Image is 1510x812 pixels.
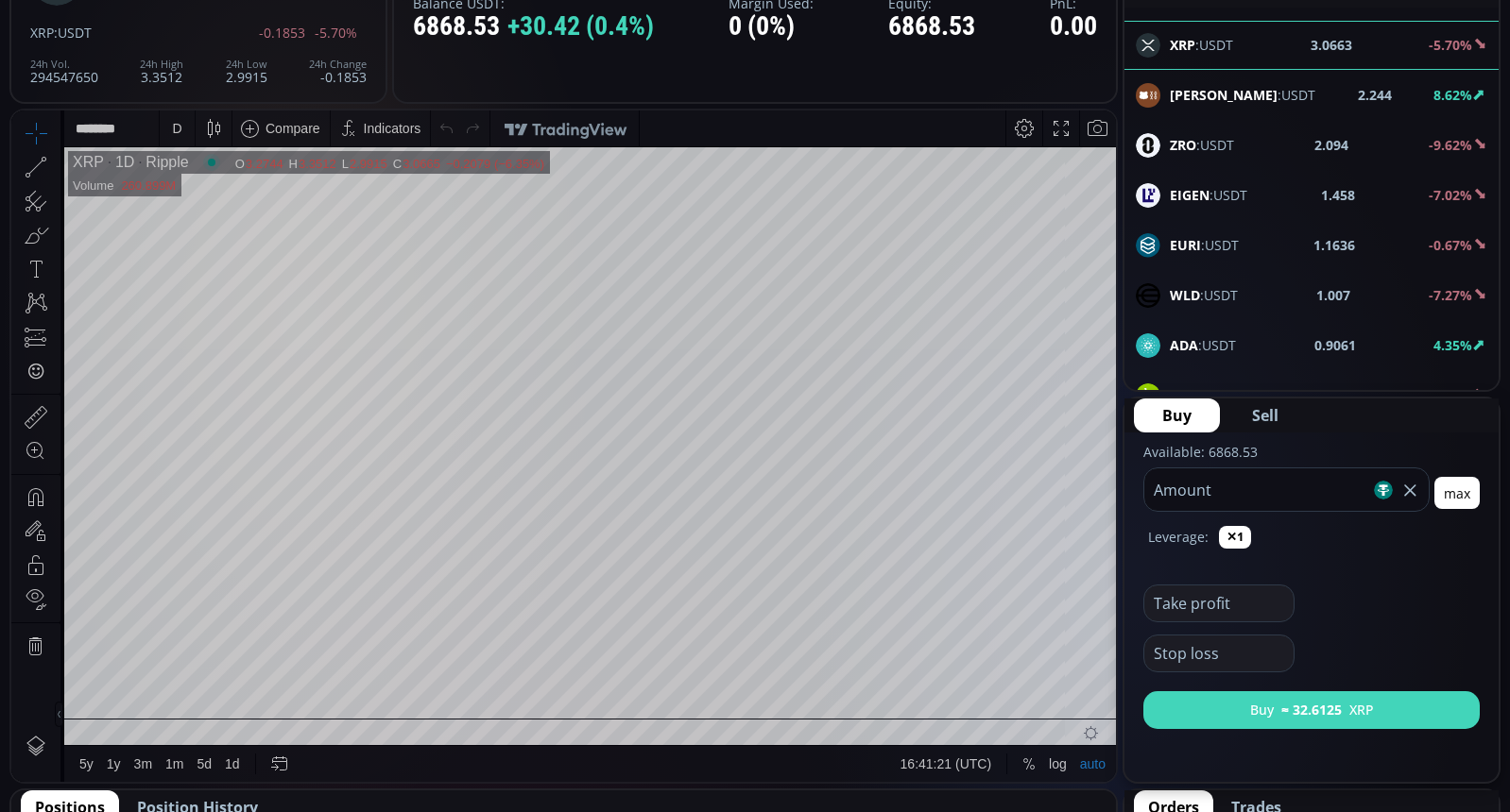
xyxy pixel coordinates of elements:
div: Market open [192,43,209,60]
div: 3.0665 [391,46,429,60]
div: C [382,46,391,60]
span: :USDT [1170,185,1247,205]
span: -5.70% [315,25,357,40]
b: EURI [1170,236,1201,254]
div: −0.2079 (−6.35%) [435,46,533,60]
button: ✕1 [1219,526,1251,549]
div: L [331,46,338,60]
div: 0 (0%) [729,12,814,42]
span: Buy [1162,404,1192,427]
b: -7.27% [1429,286,1472,304]
b: -9.62% [1429,136,1472,154]
span: :USDT [54,24,92,42]
b: 1.007 [1316,285,1350,305]
button: max [1434,477,1480,509]
div: Toggle Auto Scale [1062,635,1101,671]
b: ADA [1170,336,1198,354]
span: :USDT [1170,335,1236,355]
label: Leverage: [1148,527,1209,547]
div: 2.9915 [338,46,376,60]
b: -7.02% [1429,186,1472,204]
b: WLD [1170,286,1200,304]
b: 0.834 [1313,385,1347,405]
div: Toggle Log Scale [1031,635,1062,671]
span: :USDT [1170,135,1234,155]
div: 24h Change [309,59,367,70]
div:  [17,252,32,270]
div: Compare [254,10,309,25]
div: 3.3512 [140,59,183,84]
div: 24h High [140,59,183,70]
div: Go to [253,635,283,671]
div: 6868.53 [888,12,975,42]
div: 1D [93,43,123,60]
span: 16:41:21 (UTC) [889,646,980,661]
div: H [278,46,287,60]
b: 1.458 [1321,185,1355,205]
div: 3.2744 [234,46,272,60]
div: 294547650 [30,59,98,84]
b: ≈ 32.6125 [1281,700,1342,719]
b: EIGEN [1170,186,1210,204]
b: ZRO [1170,136,1196,154]
div: 3m [123,646,141,661]
div: 3.3512 [287,46,325,60]
div: 24h Low [226,59,267,70]
div: 1y [95,646,110,661]
span: -0.1853 [259,25,305,40]
div: Hide Drawings Toolbar [43,591,52,617]
div: 5d [186,646,201,661]
div: 5y [68,646,82,661]
div: Toggle Percentage [1004,635,1031,671]
div: Ripple [123,43,177,60]
span: XRP [30,24,54,42]
span: Sell [1252,404,1278,427]
div: auto [1069,646,1094,661]
div: 260.899M [110,68,164,82]
span: +30.42 (0.4%) [507,12,654,42]
div: -0.1853 [309,59,367,84]
button: Buy≈ 32.6125XRP [1143,691,1480,729]
b: -4.70% [1429,386,1472,404]
span: :USDT [1170,235,1239,255]
b: 4.35% [1433,336,1472,354]
span: :USDT [1170,285,1238,305]
div: 0.00 [1050,12,1097,42]
div: 1m [154,646,172,661]
span: :USDT [1170,85,1315,105]
div: Indicators [352,10,410,25]
label: Available: 6868.53 [1143,443,1258,461]
div: 24h Vol. [30,59,98,70]
b: XTZ [1170,386,1193,404]
button: Sell [1224,398,1307,432]
b: 2.244 [1358,85,1392,105]
b: 1.1636 [1313,235,1355,255]
div: XRP [61,43,93,60]
div: 1d [214,646,229,661]
div: 6868.53 [413,12,654,42]
div: D [161,10,170,25]
div: 2.9915 [226,59,267,84]
b: -0.67% [1429,236,1472,254]
div: log [1038,646,1055,661]
button: Buy [1134,398,1220,432]
div: Volume [61,68,102,82]
span: :USDT [1170,385,1231,405]
b: [PERSON_NAME] [1170,86,1278,104]
b: 8.62% [1433,86,1472,104]
button: 16:41:21 (UTC) [883,635,987,671]
b: 2.094 [1314,135,1348,155]
div: O [224,46,234,60]
b: 0.9061 [1314,335,1356,355]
